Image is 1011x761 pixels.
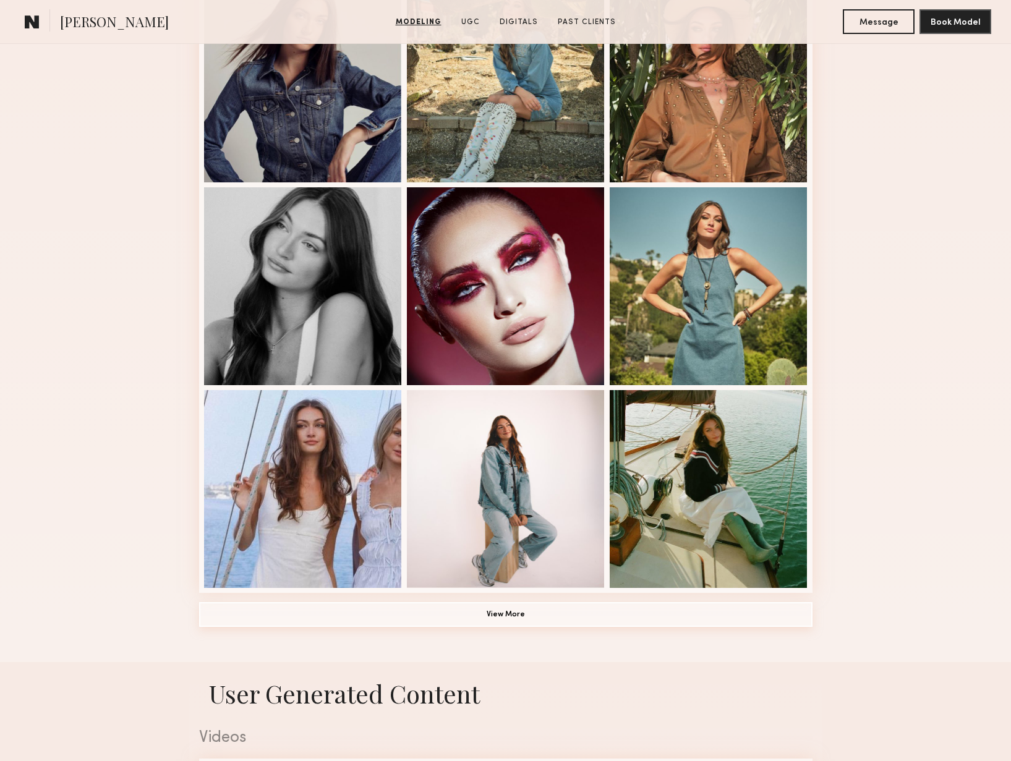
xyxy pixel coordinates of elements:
[391,17,446,28] a: Modeling
[843,9,915,34] button: Message
[199,730,813,746] div: Videos
[189,677,822,710] h1: User Generated Content
[60,12,169,34] span: [PERSON_NAME]
[919,16,991,27] a: Book Model
[199,602,813,627] button: View More
[456,17,485,28] a: UGC
[495,17,543,28] a: Digitals
[553,17,621,28] a: Past Clients
[919,9,991,34] button: Book Model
